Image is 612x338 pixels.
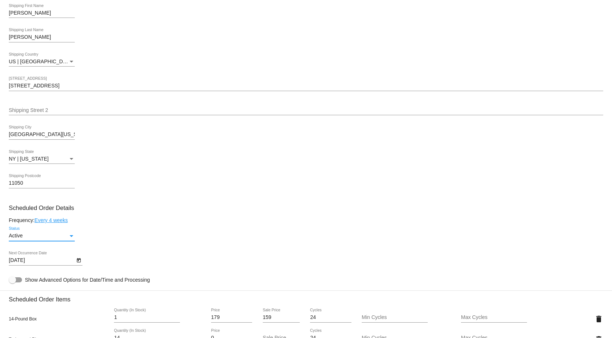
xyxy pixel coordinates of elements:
span: 14-Pound Box [9,316,37,322]
input: Max Cycles [461,315,527,320]
input: Price [211,315,252,320]
mat-icon: delete [594,315,603,323]
input: Shipping Street 1 [9,83,603,89]
input: Next Occurrence Date [9,258,75,263]
input: Cycles [310,315,351,320]
mat-select: Status [9,233,75,239]
input: Quantity (In Stock) [114,315,180,320]
input: Shipping City [9,132,75,138]
input: Sale Price [263,315,300,320]
span: US | [GEOGRAPHIC_DATA] [9,59,74,64]
h3: Scheduled Order Items [9,290,603,303]
a: Every 4 weeks [34,217,68,223]
span: Show Advanced Options for Date/Time and Processing [25,276,150,283]
h3: Scheduled Order Details [9,204,603,211]
mat-select: Shipping State [9,156,75,162]
span: Active [9,233,23,239]
input: Shipping Last Name [9,34,75,40]
div: Frequency: [9,217,603,223]
input: Min Cycles [362,315,428,320]
input: Shipping Street 2 [9,108,603,113]
span: NY | [US_STATE] [9,156,49,162]
mat-select: Shipping Country [9,59,75,65]
input: Shipping First Name [9,10,75,16]
input: Shipping Postcode [9,180,75,186]
button: Open calendar [75,256,82,264]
